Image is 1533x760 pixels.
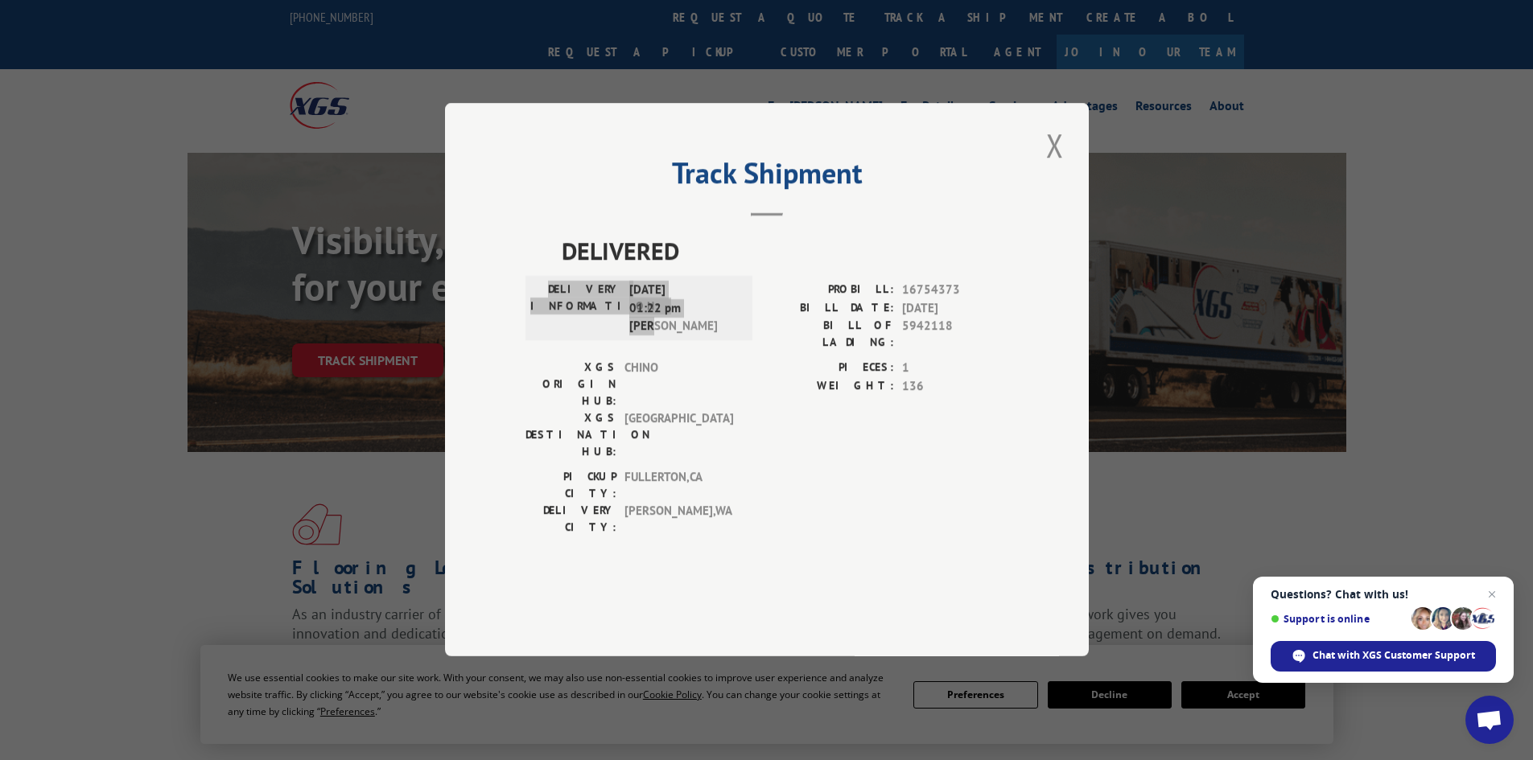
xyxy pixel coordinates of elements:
[1313,648,1475,663] span: Chat with XGS Customer Support
[624,469,733,503] span: FULLERTON , CA
[1041,123,1069,167] button: Close modal
[525,469,616,503] label: PICKUP CITY:
[525,359,616,410] label: XGS ORIGIN HUB:
[902,299,1008,318] span: [DATE]
[624,503,733,536] span: [PERSON_NAME] , WA
[767,299,894,318] label: BILL DATE:
[767,359,894,378] label: PIECES:
[1271,641,1496,672] span: Chat with XGS Customer Support
[530,281,621,336] label: DELIVERY INFORMATION:
[624,410,733,461] span: [GEOGRAPHIC_DATA]
[525,162,1008,192] h2: Track Shipment
[902,281,1008,300] span: 16754373
[1271,588,1496,601] span: Questions? Chat with us!
[767,281,894,300] label: PROBILL:
[1271,613,1406,625] span: Support is online
[624,359,733,410] span: CHINO
[1465,696,1514,744] a: Open chat
[902,377,1008,396] span: 136
[629,281,738,336] span: [DATE] 01:22 pm [PERSON_NAME]
[525,503,616,536] label: DELIVERY CITY:
[562,233,1008,269] span: DELIVERED
[767,377,894,396] label: WEIGHT:
[902,318,1008,351] span: 5942118
[902,359,1008,378] span: 1
[767,318,894,351] label: BILL OF LADING:
[525,410,616,461] label: XGS DESTINATION HUB:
